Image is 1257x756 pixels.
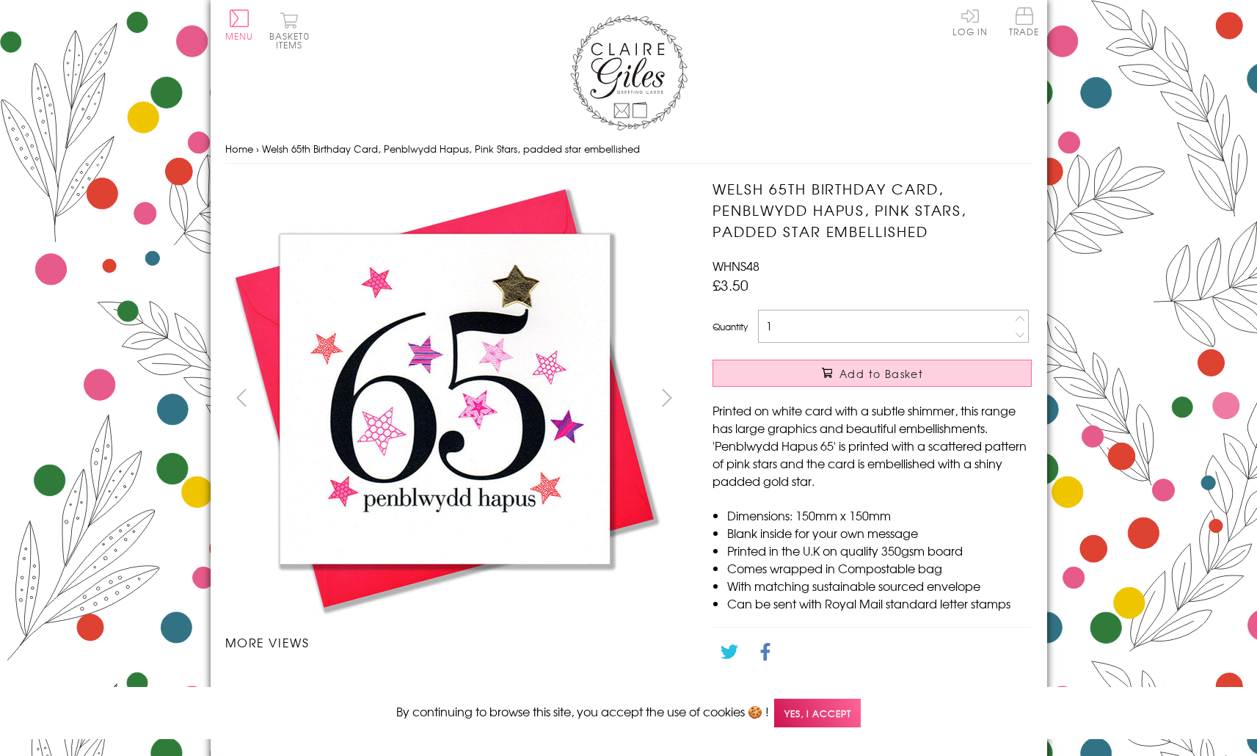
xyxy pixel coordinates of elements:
li: Carousel Page 4 [569,666,683,698]
img: Welsh 65th Birthday Card, Penblwydd Hapus, Pink Stars, padded star embellished [396,683,397,684]
a: Trade [1009,7,1040,39]
li: Comes wrapped in Compostable bag [727,559,1032,577]
a: Home [225,142,253,156]
label: Quantity [713,320,748,333]
li: Carousel Page 1 (Current Slide) [225,666,340,698]
img: Welsh 65th Birthday Card, Penblwydd Hapus, Pink Stars, padded star embellished [282,683,283,684]
button: Basket0 items [269,12,310,49]
span: WHNS48 [713,257,759,275]
span: Add to Basket [839,366,923,381]
span: › [256,142,259,156]
li: With matching sustainable sourced envelope [727,577,1032,595]
img: Welsh 65th Birthday Card, Penblwydd Hapus, Pink Stars, padded star embellished [225,178,665,619]
h3: More views [225,633,684,651]
img: Claire Giles Greetings Cards [570,15,688,131]
button: Add to Basket [713,360,1032,387]
img: Welsh 65th Birthday Card, Penblwydd Hapus, Pink Stars, padded star embellished [626,683,627,684]
button: Menu [225,10,254,40]
span: Welsh 65th Birthday Card, Penblwydd Hapus, Pink Stars, padded star embellished [262,142,640,156]
p: Printed on white card with a subtle shimmer, this range has large graphics and beautiful embellis... [713,401,1032,490]
button: next [650,381,683,414]
li: Carousel Page 3 [454,666,569,698]
li: Can be sent with Royal Mail standard letter stamps [727,595,1032,612]
h1: Welsh 65th Birthday Card, Penblwydd Hapus, Pink Stars, padded star embellished [713,178,1032,241]
li: Printed in the U.K on quality 350gsm board [727,542,1032,559]
li: Blank inside for your own message [727,524,1032,542]
span: Trade [1009,7,1040,36]
span: £3.50 [713,275,748,295]
span: Yes, I accept [774,699,861,727]
button: prev [225,381,258,414]
span: Menu [225,29,254,43]
a: Log In [952,7,988,36]
ul: Carousel Pagination [225,666,684,730]
li: Carousel Page 2 [340,666,454,698]
li: Dimensions: 150mm x 150mm [727,506,1032,524]
span: 0 items [276,29,310,51]
a: Go back to the collection [725,683,867,700]
img: Welsh 65th Birthday Card, Penblwydd Hapus, Pink Stars, padded star embellished [683,178,1123,619]
nav: breadcrumbs [225,134,1032,164]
